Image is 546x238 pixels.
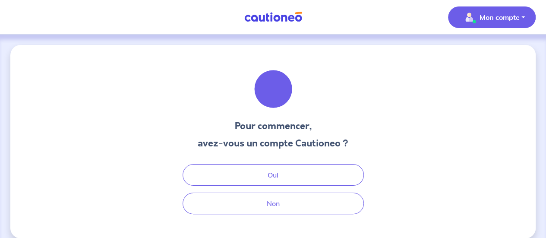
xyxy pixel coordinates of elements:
img: illu_account_valid_menu.svg [462,10,476,24]
img: illu_welcome.svg [250,66,297,112]
button: Non [183,193,364,214]
button: Oui [183,164,364,186]
h3: Pour commencer, [198,119,348,133]
h3: avez-vous un compte Cautioneo ? [198,136,348,150]
p: Mon compte [480,12,520,22]
img: Cautioneo [241,12,306,22]
button: illu_account_valid_menu.svgMon compte [448,6,536,28]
